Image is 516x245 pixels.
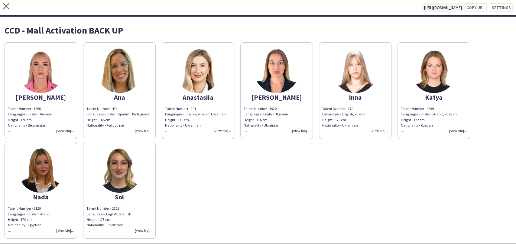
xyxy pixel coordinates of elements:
span: Talent Number - 1666 Languages - English, Russian Height - 176 cm Nationality - Belarussian [8,106,52,133]
img: thumb-ec00268c-6805-4636-9442-491a60bed0e9.png [254,48,299,93]
span: [URL][DOMAIN_NAME] [422,3,464,12]
div: Katya [401,95,467,100]
span: Talent Number - 2129 Languages - English, Arabic Height - 170 cm Nationality - Egyptian [8,206,50,233]
img: thumb-bdd9a070-a58f-4802-a4fa-63606ae1fa6c.png [97,147,142,193]
span: Talent Number - 770 [322,106,353,111]
img: thumb-66016a75671fc.jpeg [18,48,63,93]
div: CCD - Mall Activation BACK UP [5,26,511,35]
span: Talent Number - 2313 Languages - English, Spanish Height - 173 cm Nationality - Colombian [86,206,131,233]
span: Languages - English, Russian [322,112,367,116]
span: Nationality - Ukrainian [322,123,358,127]
span: English, Spanish, Portuguese [105,112,149,116]
div: Sol [86,194,152,200]
span: Height - 165 cm [86,118,110,122]
div: Anastasiia [165,95,231,100]
span: Talent Number - 191 Languages - English, Russian, Ukranian Height - 170 cm [165,106,226,122]
div: Inna [322,95,388,100]
div: Nationality - Portuguese [86,123,152,134]
span: Talent Number - 2299 Languages - English, Arabic, Russian Height - 172 cm Nationality - Russian [401,106,457,133]
span: Talent Number - 474 Languages - [86,106,118,116]
div: [PERSON_NAME] [244,95,310,100]
img: thumb-73ae04f4-6c9a-49e3-bbd0-4b72125e7bf4.png [333,48,378,93]
span: Height - 170 cm [322,118,346,122]
img: thumb-c495bd05-efe2-4577-82d0-4477ed5da2d9.png [97,48,142,93]
div: Nada [8,194,74,200]
button: Copy url [464,3,487,12]
div: [PERSON_NAME] [8,95,74,100]
img: thumb-127a73c4-72f8-4817-ad31-6bea1b145d02.png [18,147,63,193]
div: Nationality - Ukrainian [165,123,231,128]
span: Talent Number - 1920 Languages - English, Russian Height - 176 cm Nationality - Ukrainian [244,106,288,133]
img: thumb-b9632d01-66db-4e9f-a951-87ed86672750.png [411,48,456,93]
div: Ana [86,95,152,100]
button: Settings [490,3,513,12]
img: thumb-52a3d824-ddfa-4a38-a76e-c5eaf954a1e1.png [175,48,221,93]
